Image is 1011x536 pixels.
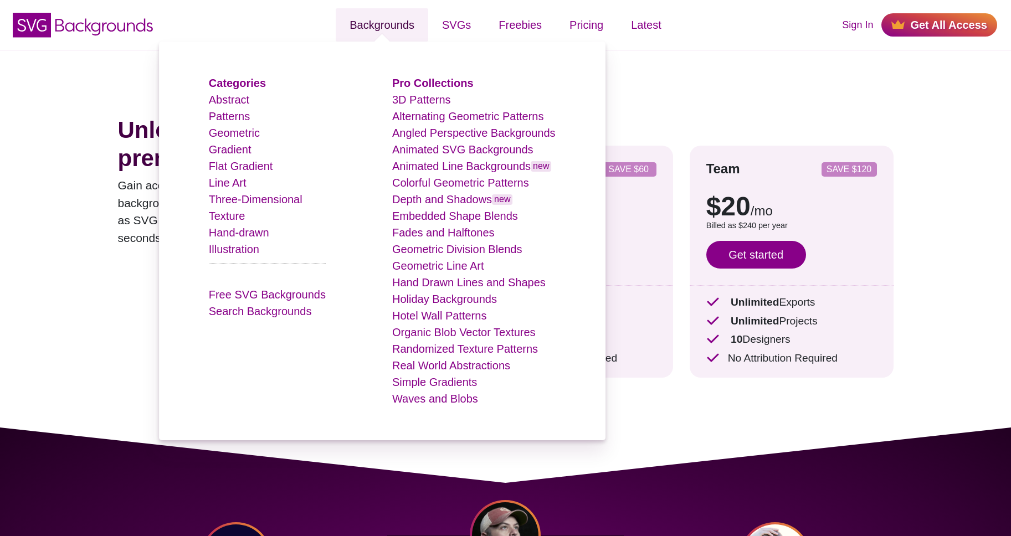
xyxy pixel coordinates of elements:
[209,160,273,172] a: Flat Gradient
[392,110,543,122] a: Alternating Geometric Patterns
[392,310,486,322] a: Hotel Wall Patterns
[706,193,877,220] p: $20
[531,161,551,172] span: new
[556,8,617,42] a: Pricing
[392,326,536,338] a: Organic Blob Vector Textures
[492,194,512,205] span: new
[209,226,269,239] a: Hand-drawn
[842,18,873,33] a: Sign In
[706,351,877,367] p: No Attribution Required
[209,193,302,205] a: Three-Dimensional
[392,143,533,156] a: Animated SVG Backgrounds
[392,293,497,305] a: Holiday Backgrounds
[428,8,485,42] a: SVGs
[209,305,312,317] a: Search Backgrounds
[881,13,997,37] a: Get All Access
[731,333,742,345] strong: 10
[209,210,245,222] a: Texture
[731,296,779,308] strong: Unlimited
[209,110,250,122] a: Patterns
[209,127,260,139] a: Geometric
[751,203,773,218] span: /mo
[209,143,252,156] a: Gradient
[209,94,249,106] a: Abstract
[209,177,247,189] a: Line Art
[392,210,518,222] a: Embedded Shape Blends
[392,94,451,106] a: 3D Patterns
[731,315,779,327] strong: Unlimited
[392,226,495,239] a: Fades and Halftones
[392,276,546,288] a: Hand Drawn Lines and Shapes
[706,332,877,348] p: Designers
[392,359,510,372] a: Real World Abstractions
[706,295,877,311] p: Exports
[392,160,552,172] a: Animated Line Backgroundsnew
[392,193,513,205] a: Depth and Shadowsnew
[209,77,266,89] a: Categories
[706,220,877,232] p: Billed as $240 per year
[617,8,675,42] a: Latest
[392,260,484,272] a: Geometric Line Art
[706,161,740,176] strong: Team
[706,241,806,269] a: Get started
[605,165,652,174] p: SAVE $60
[392,177,529,189] a: Colorful Geometric Patterns
[392,77,474,89] a: Pro Collections
[118,116,436,172] h1: Unlock access to all our premium graphics
[392,127,556,139] a: Angled Perspective Backgrounds
[209,243,259,255] a: Illustration
[392,393,478,405] a: Waves and Blobs
[392,376,477,388] a: Simple Gradients
[336,8,428,42] a: Backgrounds
[706,313,877,329] p: Projects
[392,343,538,355] a: Randomized Texture Patterns
[485,8,556,42] a: Freebies
[118,177,436,246] p: Gain access to thousands of premium SVGs, including backgrounds, icons, doodles, and more. Everyt...
[826,165,873,174] p: SAVE $120
[209,288,326,301] a: Free SVG Backgrounds
[392,243,522,255] a: Geometric Division Blends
